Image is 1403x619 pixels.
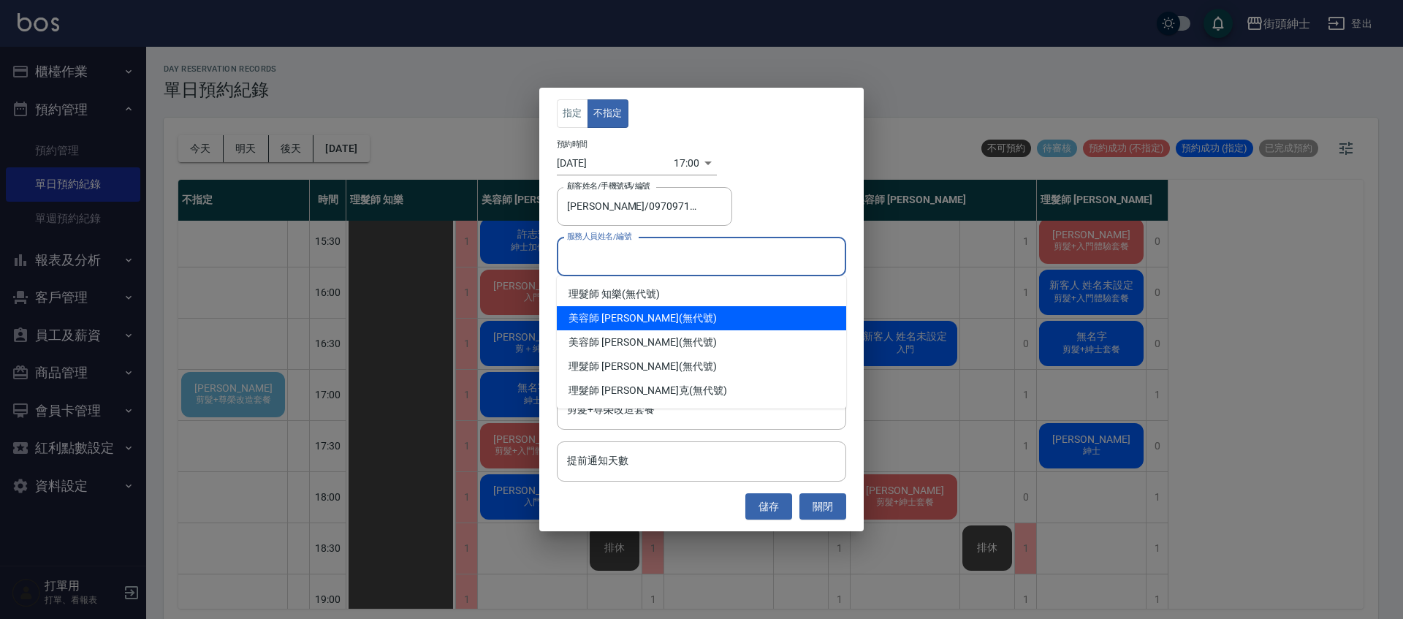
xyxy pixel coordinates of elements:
[569,383,689,398] span: 理髮師 [PERSON_NAME]克
[557,99,588,128] button: 指定
[569,286,622,302] span: 理髮師 知樂
[799,493,846,520] button: 關閉
[569,311,679,326] span: 美容師 [PERSON_NAME]
[569,359,679,374] span: 理髮師 [PERSON_NAME]
[557,354,846,379] div: (無代號)
[557,282,846,306] div: (無代號)
[588,99,628,128] button: 不指定
[567,231,631,242] label: 服務人員姓名/編號
[557,306,846,330] div: (無代號)
[567,181,650,191] label: 顧客姓名/手機號碼/編號
[569,335,679,350] span: 美容師 [PERSON_NAME]
[557,138,588,149] label: 預約時間
[745,493,792,520] button: 儲存
[557,330,846,354] div: (無代號)
[557,151,674,175] input: Choose date, selected date is 2025-09-20
[557,379,846,403] div: (無代號)
[674,151,699,175] div: 17:00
